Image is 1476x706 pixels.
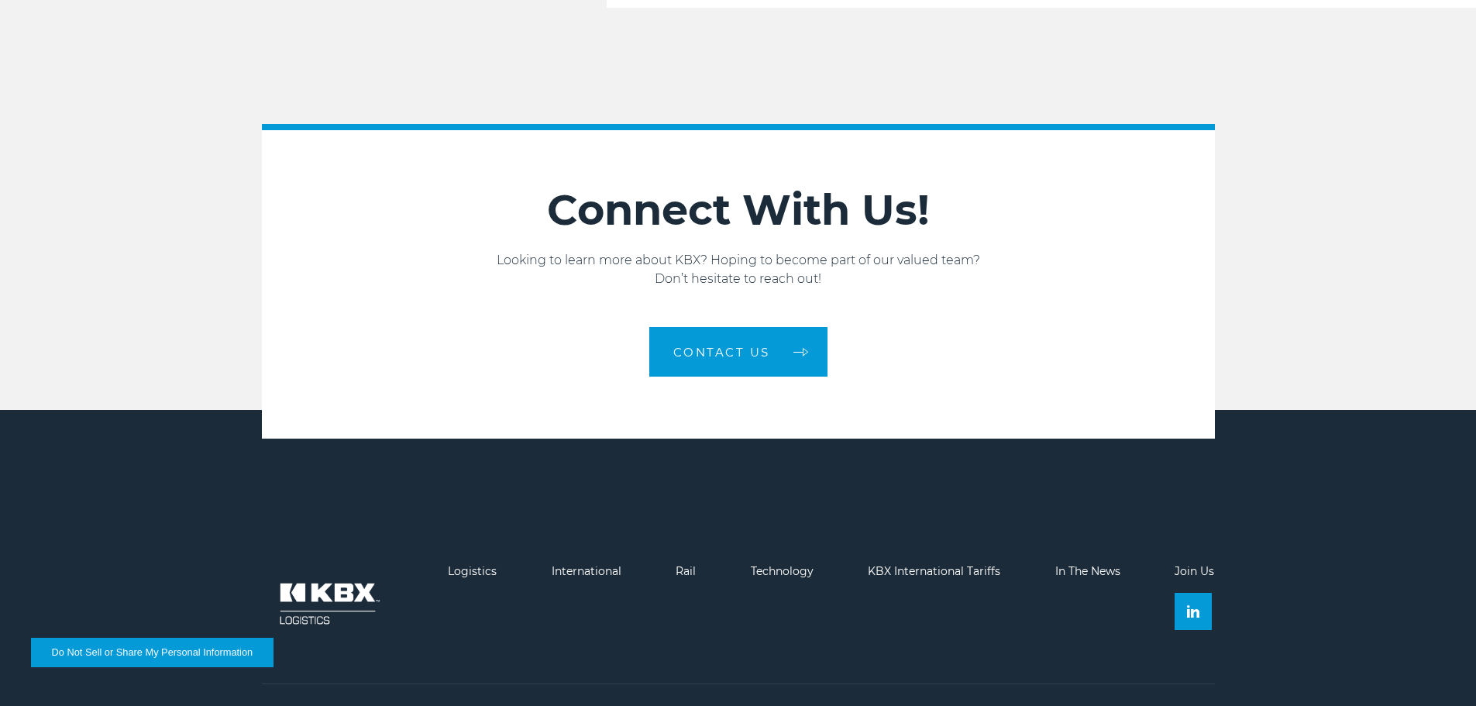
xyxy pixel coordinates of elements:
[676,564,696,578] a: Rail
[1055,564,1120,578] a: In The News
[552,564,621,578] a: International
[262,251,1215,288] p: Looking to learn more about KBX? Hoping to become part of our valued team? Don’t hesitate to reac...
[751,564,814,578] a: Technology
[1175,564,1214,578] a: Join Us
[1187,605,1199,618] img: Linkedin
[673,346,770,358] span: Contact us
[448,564,497,578] a: Logistics
[649,327,827,377] a: Contact us arrow arrow
[31,638,274,667] button: Do Not Sell or Share My Personal Information
[262,565,394,642] img: kbx logo
[868,564,1000,578] a: KBX International Tariffs
[262,184,1215,236] h2: Connect With Us!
